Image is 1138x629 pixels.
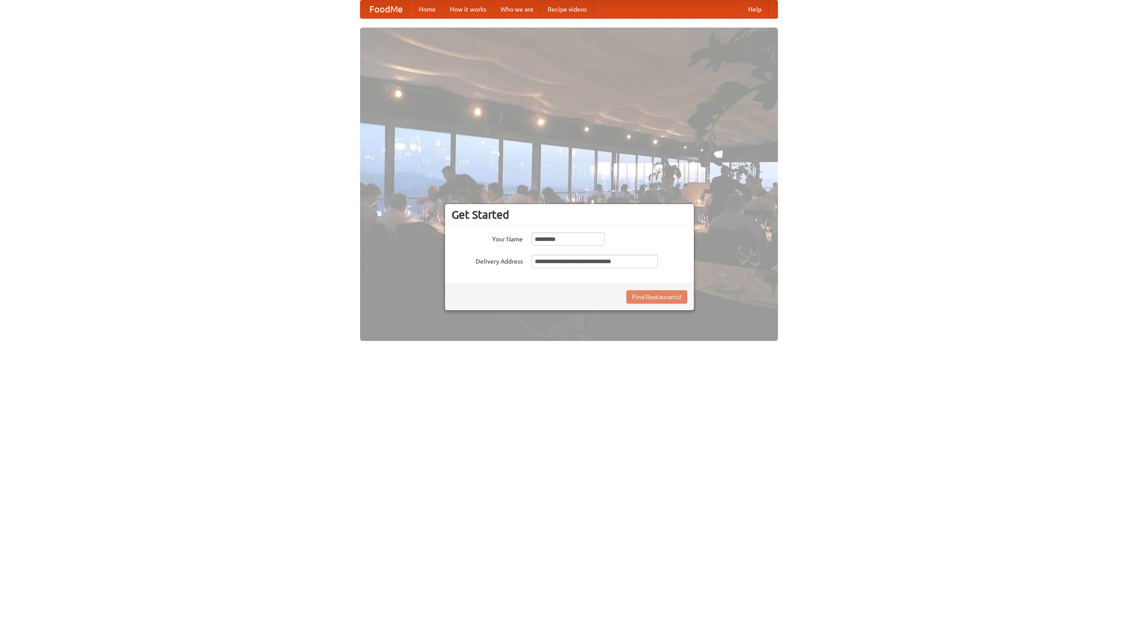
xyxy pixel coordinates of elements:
a: Home [412,0,443,18]
label: Your Name [452,232,523,244]
h3: Get Started [452,208,687,221]
a: How it works [443,0,493,18]
button: Find Restaurants! [626,290,687,304]
a: FoodMe [361,0,412,18]
label: Delivery Address [452,255,523,266]
a: Who we are [493,0,541,18]
a: Help [741,0,769,18]
a: Recipe videos [541,0,594,18]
